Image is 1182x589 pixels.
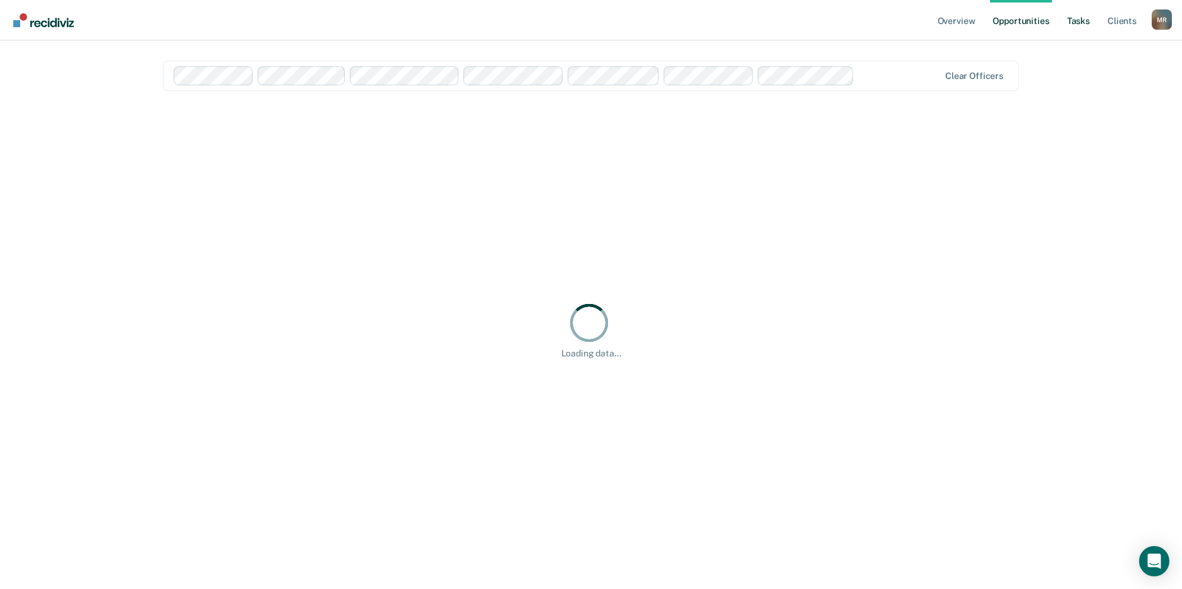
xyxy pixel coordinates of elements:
[1139,546,1169,576] div: Open Intercom Messenger
[561,348,621,359] div: Loading data...
[13,13,74,27] img: Recidiviz
[945,71,1003,82] div: Clear officers
[1152,9,1172,30] div: M R
[1152,9,1172,30] button: Profile dropdown button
